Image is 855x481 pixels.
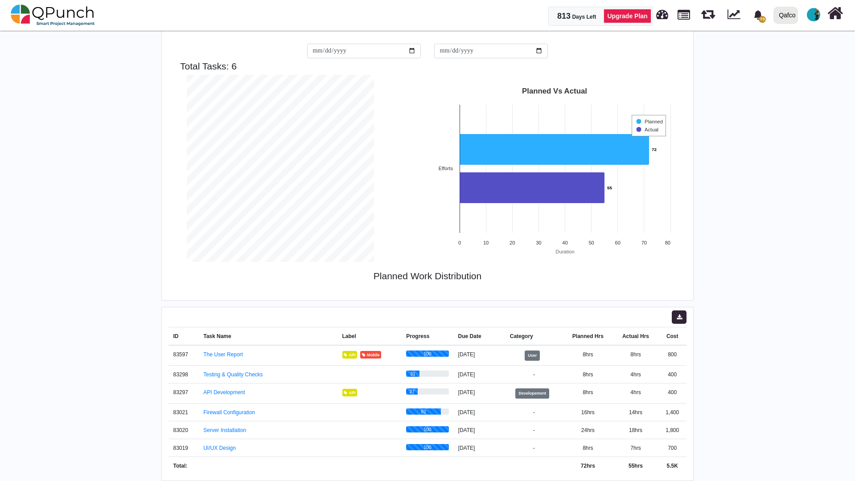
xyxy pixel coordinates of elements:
th: Task Name [199,327,337,346]
td: 83021 [169,404,199,421]
text: 80 [665,240,670,245]
a: The User Report [203,351,243,358]
span: 73 [759,16,766,23]
td: 14hrs [613,404,658,421]
td: [DATE] [453,439,505,457]
text: 40 [562,240,567,245]
td: 7hrs [613,439,658,457]
td: 83020 [169,421,199,439]
span: API [342,389,358,396]
a: bell fill73 [748,0,770,29]
td: 4hrs [613,383,658,404]
th: 72hrs [563,457,613,475]
td: [DATE] [453,345,505,366]
a: Qafco [770,0,802,30]
td: 16hrs [563,404,613,421]
text: 60 [615,240,621,245]
div: Planned Vs Actual. Highcharts interactive chart. [434,84,675,262]
td: 18hrs [613,421,658,439]
th: Total: [169,457,199,475]
td: - [505,421,563,439]
div: Dynamic Report [723,0,748,30]
span: Projects [678,6,690,20]
span: Iteration [701,4,715,19]
td: 4hrs [613,366,658,383]
span: 813 [557,12,571,20]
td: 1,800 [658,421,686,439]
text: 50 [588,240,594,245]
a: Server Installation [203,427,246,433]
path: Efforts, 55 hours. Actual. [460,172,605,204]
th: 55hrs [613,457,658,475]
button: Show Planned [636,118,662,125]
td: [DATE] [453,383,505,404]
text: 72 [652,147,657,152]
th: Planned Hrs [563,327,613,346]
text: 55 [607,185,612,190]
svg: bell fill [753,10,763,20]
td: 83019 [169,439,199,457]
td: 83297 [169,383,199,404]
a: API Development [203,389,245,395]
a: avatar [802,0,826,29]
th: Cost [658,327,686,346]
h4: Planned Work Distribution [180,270,675,281]
text: 70 [641,240,647,245]
td: - [505,439,563,457]
text: Planned Vs Actual [522,87,587,95]
th: Label [337,327,402,346]
td: [DATE] [453,404,505,421]
text: Efforts [439,166,453,171]
td: 83597 [169,345,199,366]
div: Qafco [779,8,795,23]
td: 8hrs [563,383,613,404]
div: 27 [406,388,418,395]
text: 10 [483,240,489,245]
div: 31 [406,371,419,377]
th: 5.5K [658,457,686,475]
td: 24hrs [563,421,613,439]
svg: Interactive chart [434,84,675,262]
a: Firewall Configuration [203,409,255,416]
g: Planned, bar series 1 of 2 with 1 bar. [460,134,649,165]
span: Mobile [360,351,381,359]
text: 20 [510,240,515,245]
span: User [525,351,540,361]
td: 400 [658,383,686,404]
th: Category [505,327,563,346]
path: Efforts, 72 hours. Planned. [460,134,649,165]
th: Actual Hrs [613,327,658,346]
span: Developement [515,388,549,399]
td: 8hrs [613,345,658,366]
span: Dashboard [656,5,668,19]
img: qpunch-sp.fa6292f.png [11,2,95,29]
text: 30 [536,240,541,245]
td: 8hrs [563,439,613,457]
div: Notification [750,7,766,23]
td: 1,400 [658,404,686,421]
g: Actual, bar series 2 of 2 with 1 bar. [460,172,605,204]
div: 82 [406,408,441,415]
td: 8hrs [563,366,613,383]
td: - [505,404,563,421]
img: avatar [807,8,820,21]
th: Progress [402,327,453,346]
td: 400 [658,366,686,383]
td: 83298 [169,366,199,383]
td: 8hrs [563,345,613,366]
span: API [342,351,358,359]
h4: Total Tasks: 6 [180,61,675,72]
text: Duration [555,249,574,254]
td: [DATE] [453,366,505,383]
th: ID [169,327,199,346]
th: Due Date [453,327,505,346]
a: Testing & Quality Checks [203,371,263,378]
td: [DATE] [453,421,505,439]
a: Upgrade Plan [604,9,651,23]
i: Home [827,5,843,22]
a: UI/UX Design [203,445,236,451]
div: 100 [406,426,448,432]
td: 800 [658,345,686,366]
button: Show Actual [636,126,658,133]
span: QPunch Support [807,8,820,21]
